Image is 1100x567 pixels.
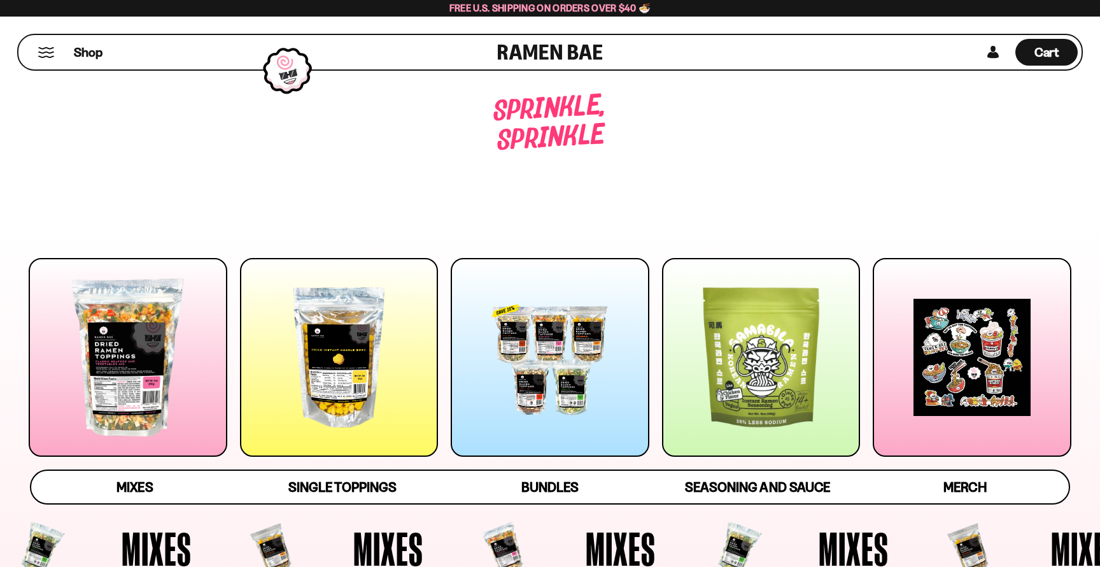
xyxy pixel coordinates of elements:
span: Seasoning and Sauce [685,479,829,495]
a: Seasoning and Sauce [654,471,861,503]
span: Single Toppings [288,479,396,495]
a: Merch [861,471,1069,503]
a: Shop [74,39,102,66]
span: Bundles [521,479,579,495]
span: Merch [943,479,986,495]
span: Shop [74,44,102,61]
a: Mixes [31,471,239,503]
a: Single Toppings [239,471,446,503]
span: Cart [1034,45,1059,60]
span: Mixes [116,479,153,495]
button: Mobile Menu Trigger [38,47,55,58]
div: Cart [1015,35,1078,69]
span: Free U.S. Shipping on Orders over $40 🍜 [449,2,651,14]
a: Bundles [446,471,654,503]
